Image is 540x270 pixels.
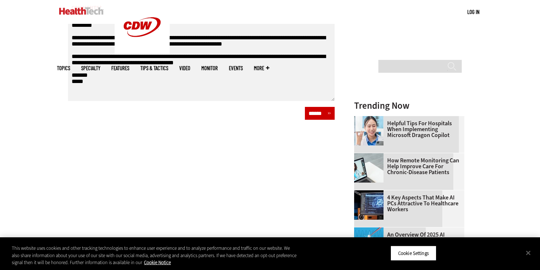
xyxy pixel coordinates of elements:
span: More [254,65,269,71]
a: Features [111,65,129,71]
a: Video [179,65,190,71]
span: Specialty [81,65,100,71]
a: illustration of computer chip being put inside head with waves [354,227,387,233]
a: More information about your privacy [144,259,171,266]
div: This website uses cookies and other tracking technologies to enhance user experience and to analy... [12,245,297,266]
img: Desktop monitor with brain AI concept [354,190,384,220]
a: Desktop monitor with brain AI concept [354,190,387,196]
img: Home [59,7,104,15]
button: Close [520,245,536,261]
div: User menu [467,8,479,16]
a: MonITor [201,65,218,71]
a: 4 Key Aspects That Make AI PCs Attractive to Healthcare Workers [354,195,460,212]
a: How Remote Monitoring Can Help Improve Care for Chronic-Disease Patients [354,158,460,175]
button: Cookie Settings [390,245,436,261]
a: An Overview of 2025 AI Trends in Healthcare [354,232,460,244]
span: Topics [57,65,70,71]
a: Helpful Tips for Hospitals When Implementing Microsoft Dragon Copilot [354,120,460,138]
a: CDW [115,48,170,56]
h3: Trending Now [354,101,464,110]
a: Tips & Tactics [140,65,168,71]
img: illustration of computer chip being put inside head with waves [354,227,384,257]
a: Events [229,65,243,71]
a: Patient speaking with doctor [354,153,387,159]
a: Log in [467,8,479,15]
img: Patient speaking with doctor [354,153,384,183]
a: Doctor using phone to dictate to tablet [354,116,387,122]
img: Doctor using phone to dictate to tablet [354,116,384,145]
